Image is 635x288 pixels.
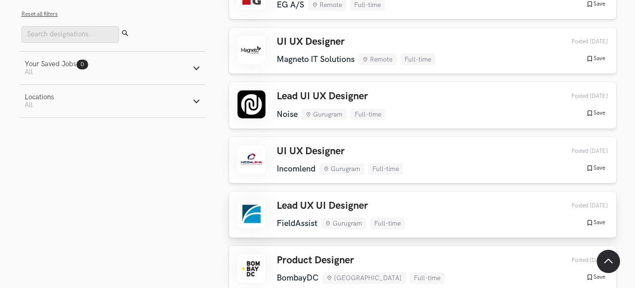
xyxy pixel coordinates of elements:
li: Gurugram [319,163,364,175]
a: Lead UX UI Designer FieldAssist Gurugram Full-time Posted [DATE] Save [229,192,616,238]
span: All [25,101,33,109]
button: Save [583,273,608,281]
li: FieldAssist [277,219,317,228]
div: Your Saved Jobs [25,60,88,68]
button: Save [583,219,608,227]
span: All [25,68,33,76]
li: Full-time [400,54,435,65]
button: Save [583,164,608,172]
h3: UI UX Designer [277,145,403,158]
button: Your Saved Jobs0 All [19,52,206,84]
button: LocationsAll [19,85,206,117]
button: Save [583,109,608,117]
li: Remote [358,54,397,65]
h3: UI UX Designer [277,36,435,48]
li: Magneto IT Solutions [277,55,355,64]
li: BombayDC [277,273,319,283]
h3: Lead UX UI Designer [277,200,405,212]
a: UI UX Designer Magneto IT Solutions Remote Full-time Posted [DATE] Save [229,27,616,74]
h3: Product Designer [277,254,445,267]
li: Gurugram [321,218,366,229]
li: Full-time [368,163,403,175]
button: Reset all filters [21,11,58,18]
div: 01st Aug [550,148,608,155]
li: Incomlend [277,164,315,174]
li: Full-time [410,272,445,284]
div: 01st Aug [550,202,608,209]
li: [GEOGRAPHIC_DATA] [322,272,406,284]
li: Gurugram [301,109,347,120]
div: 03rd Aug [550,93,608,100]
h3: Lead UI UX Designer [277,90,385,103]
span: 0 [81,61,84,68]
div: 31st Jul [550,257,608,264]
input: Search [21,26,119,43]
a: UI UX Designer Incomlend Gurugram Full-time Posted [DATE] Save [229,137,616,183]
li: Full-time [370,218,405,229]
div: Locations [25,93,54,101]
button: Save [583,55,608,63]
li: Full-time [350,109,385,120]
div: 03rd Aug [550,38,608,45]
li: Noise [277,110,298,119]
a: Lead UI UX Designer Noise Gurugram Full-time Posted [DATE] Save [229,82,616,128]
